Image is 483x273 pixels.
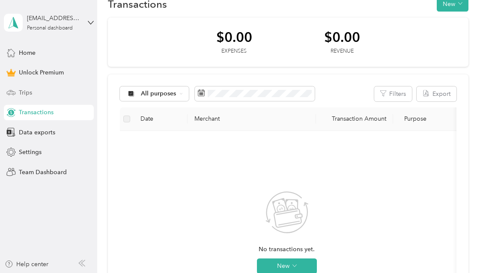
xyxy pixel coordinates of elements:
button: Filters [374,86,412,101]
span: Team Dashboard [19,168,67,177]
span: All purposes [141,91,176,97]
button: Export [417,86,456,101]
th: Date [134,107,188,131]
div: Personal dashboard [27,26,73,31]
span: Home [19,48,36,57]
span: Trips [19,88,32,97]
div: Revenue [324,47,360,55]
span: No transactions yet. [259,245,315,254]
span: Settings [19,148,42,157]
span: Data exports [19,128,55,137]
iframe: Everlance-gr Chat Button Frame [435,225,483,273]
div: Expenses [216,47,252,55]
span: Unlock Premium [19,68,64,77]
th: Merchant [188,107,316,131]
div: $0.00 [324,30,360,45]
th: Transaction Amount [316,107,393,131]
div: $0.00 [216,30,252,45]
div: [EMAIL_ADDRESS][PERSON_NAME][DOMAIN_NAME] [27,14,80,23]
span: Purpose [400,115,427,122]
span: Transactions [19,108,54,117]
button: Help center [5,260,48,269]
